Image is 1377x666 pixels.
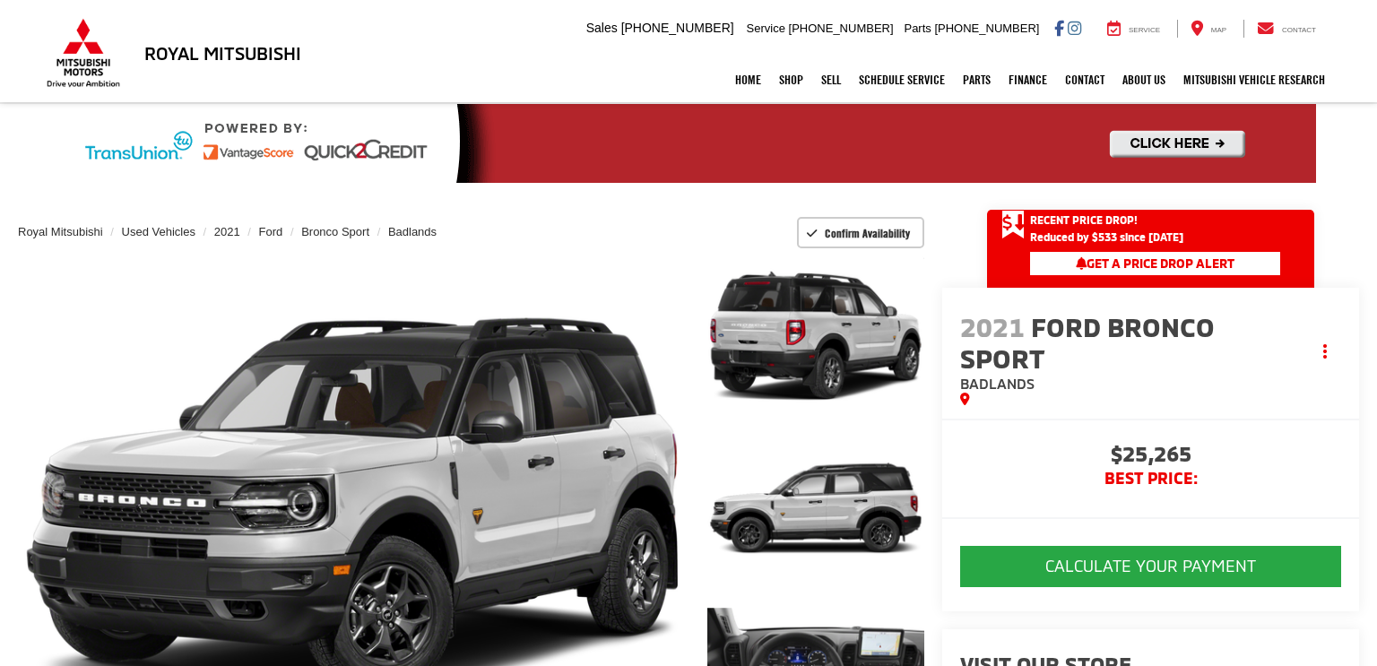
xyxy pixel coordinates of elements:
a: Royal Mitsubishi [18,225,103,238]
span: Map [1211,26,1226,34]
a: Shop [770,57,812,102]
a: Expand Photo 1 [707,255,924,418]
a: Expand Photo 2 [707,428,924,591]
h3: Royal Mitsubishi [144,43,301,63]
span: Badlands [960,375,1035,392]
span: dropdown dots [1323,344,1327,359]
a: Parts: Opens in a new tab [954,57,1000,102]
span: Ford Bronco Sport [960,310,1215,374]
span: $25,265 [960,443,1341,470]
a: Sell [812,57,850,102]
span: BEST PRICE: [960,470,1341,488]
a: Schedule Service: Opens in a new tab [850,57,954,102]
button: Actions [1310,336,1341,368]
a: Facebook: Click to visit our Facebook page [1054,21,1064,35]
span: Reduced by $533 since [DATE] [1030,231,1280,243]
a: 2021 [214,225,240,238]
span: [PHONE_NUMBER] [789,22,894,35]
button: Confirm Availability [797,217,925,248]
span: [PHONE_NUMBER] [621,21,734,35]
span: Contact [1282,26,1316,34]
a: Bronco Sport [301,225,369,238]
span: Get Price Drop Alert [1001,210,1025,240]
a: Used Vehicles [122,225,195,238]
a: About Us [1113,57,1174,102]
img: 2021 Ford Bronco Sport Badlands [705,426,926,592]
img: Mitsubishi [43,18,124,88]
a: Contact [1056,57,1113,102]
a: Map [1177,20,1240,38]
a: Badlands [388,225,437,238]
span: Get a Price Drop Alert [1076,255,1234,271]
a: Get Price Drop Alert Recent Price Drop! [987,210,1314,231]
span: Service [747,22,785,35]
img: Quick2Credit [61,104,1316,183]
span: [PHONE_NUMBER] [934,22,1039,35]
a: Ford [259,225,283,238]
span: Confirm Availability [825,226,910,240]
span: 2021 [960,310,1025,342]
a: Contact [1243,20,1329,38]
a: Mitsubishi Vehicle Research [1174,57,1334,102]
a: Home [726,57,770,102]
a: Service [1094,20,1173,38]
span: Service [1129,26,1160,34]
a: Finance [1000,57,1056,102]
span: Sales [586,21,618,35]
a: Instagram: Click to visit our Instagram page [1068,21,1081,35]
img: 2021 Ford Bronco Sport Badlands [705,253,926,419]
span: Parts [904,22,931,35]
button: CALCULATE YOUR PAYMENT [960,546,1341,587]
span: Recent Price Drop! [1030,212,1138,228]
